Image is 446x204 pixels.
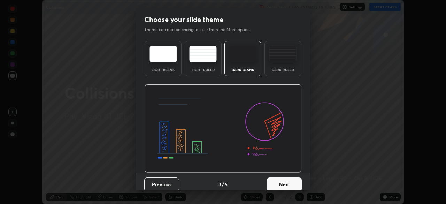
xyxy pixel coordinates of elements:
div: Dark Blank [229,68,257,71]
div: Dark Ruled [269,68,297,71]
button: Previous [144,177,179,191]
img: darkTheme.f0cc69e5.svg [229,46,257,62]
button: Next [267,177,302,191]
img: darkRuledTheme.de295e13.svg [269,46,297,62]
img: lightRuledTheme.5fabf969.svg [189,46,217,62]
img: darkThemeBanner.d06ce4a2.svg [145,84,302,173]
h4: 5 [225,181,228,188]
h2: Choose your slide theme [144,15,223,24]
h4: / [222,181,224,188]
div: Light Blank [149,68,177,71]
div: Light Ruled [189,68,217,71]
h4: 3 [218,181,221,188]
img: lightTheme.e5ed3b09.svg [149,46,177,62]
p: Theme can also be changed later from the More option [144,27,257,33]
